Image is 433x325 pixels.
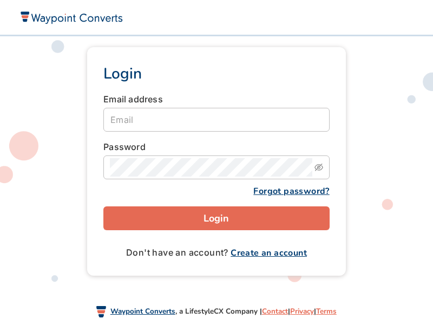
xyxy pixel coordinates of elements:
a: Terms [316,306,337,316]
span: Don't have an account? [126,247,307,258]
input: Email [103,108,330,132]
h1: Login [103,63,330,84]
img: Waypoint Converts [96,306,106,317]
a: Create an account [231,247,307,259]
span: eye-invisible [314,163,323,172]
div: | | [262,304,337,319]
a: Contact [262,306,288,316]
label: Password [103,140,146,153]
img: Waypoint Converts Logo [19,11,123,24]
a: Waypoint Converts [110,306,175,316]
label: Email address [103,93,163,106]
a: Forgot password? [253,185,329,197]
input: Password [110,158,312,177]
button: Login [103,206,330,230]
a: Privacy [290,306,314,316]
